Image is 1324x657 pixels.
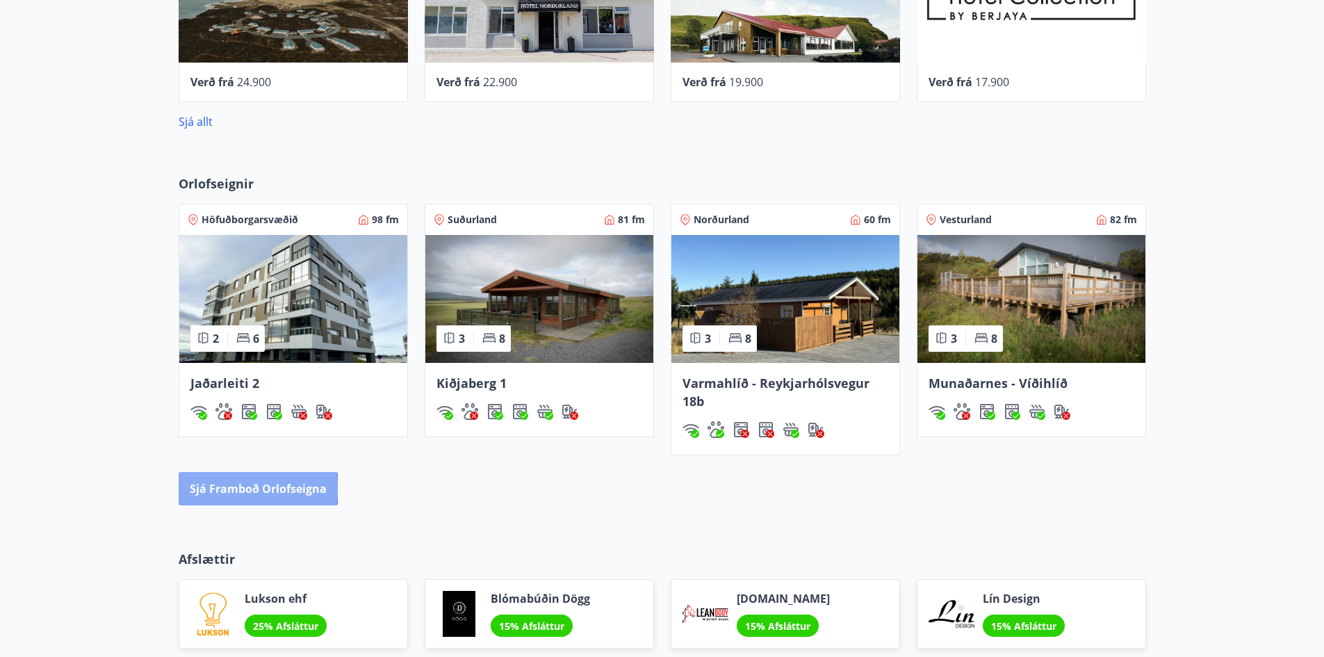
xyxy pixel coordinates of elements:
img: h89QDIuHlAdpqTriuIvuEWkTH976fOgBEOOeu1mi.svg [783,421,799,438]
div: Heitur pottur [537,403,553,420]
img: hddCLTAnxqFUMr1fxmbGG8zWilo2syolR0f9UjPn.svg [512,403,528,420]
img: nH7E6Gw2rvWFb8XaSdRp44dhkQaj4PJkOoRYItBQ.svg [808,421,824,438]
span: Verð frá [683,74,726,90]
span: Jaðarleiti 2 [190,375,259,391]
span: Blómabúðin Dögg [491,591,590,606]
span: 81 fm [618,213,645,227]
span: Kiðjaberg 1 [436,375,507,391]
img: h89QDIuHlAdpqTriuIvuEWkTH976fOgBEOOeu1mi.svg [291,403,307,420]
div: Hleðslustöð fyrir rafbíla [316,403,332,420]
img: Dl16BY4EX9PAW649lg1C3oBuIaAsR6QVDQBO2cTm.svg [979,403,995,420]
div: Þráðlaust net [929,403,945,420]
span: 3 [705,331,711,346]
span: 17.900 [975,74,1009,90]
span: Norðurland [694,213,749,227]
div: Gæludýr [461,403,478,420]
span: Lukson ehf [245,591,327,606]
img: HJRyFFsYp6qjeUYhR4dAD8CaCEsnIFYZ05miwXoh.svg [436,403,453,420]
div: Gæludýr [215,403,232,420]
span: Lín Design [983,591,1065,606]
img: h89QDIuHlAdpqTriuIvuEWkTH976fOgBEOOeu1mi.svg [1029,403,1045,420]
span: Suðurland [448,213,497,227]
button: Sjá framboð orlofseigna [179,472,338,505]
span: 98 fm [372,213,399,227]
span: 22.900 [483,74,517,90]
img: Paella dish [917,235,1145,363]
span: 3 [951,331,957,346]
span: 15% Afsláttur [499,619,564,633]
span: Vesturland [940,213,992,227]
span: [DOMAIN_NAME] [737,591,830,606]
span: Verð frá [929,74,972,90]
span: 8 [499,331,505,346]
img: pxcaIm5dSOV3FS4whs1soiYWTwFQvksT25a9J10C.svg [215,403,232,420]
div: Gæludýr [954,403,970,420]
div: Þráðlaust net [683,421,699,438]
img: hddCLTAnxqFUMr1fxmbGG8zWilo2syolR0f9UjPn.svg [1004,403,1020,420]
span: 3 [459,331,465,346]
img: h89QDIuHlAdpqTriuIvuEWkTH976fOgBEOOeu1mi.svg [537,403,553,420]
div: Hleðslustöð fyrir rafbíla [808,421,824,438]
span: 8 [745,331,751,346]
a: Sjá allt [179,114,213,129]
img: pxcaIm5dSOV3FS4whs1soiYWTwFQvksT25a9J10C.svg [461,403,478,420]
div: Þurrkari [758,421,774,438]
img: nH7E6Gw2rvWFb8XaSdRp44dhkQaj4PJkOoRYItBQ.svg [316,403,332,420]
img: pxcaIm5dSOV3FS4whs1soiYWTwFQvksT25a9J10C.svg [708,421,724,438]
span: 2 [213,331,219,346]
div: Heitur pottur [291,403,307,420]
div: Heitur pottur [1029,403,1045,420]
div: Þurrkari [512,403,528,420]
div: Þurrkari [1004,403,1020,420]
div: Þvottavél [979,403,995,420]
img: HJRyFFsYp6qjeUYhR4dAD8CaCEsnIFYZ05miwXoh.svg [683,421,699,438]
span: Munaðarnes - Víðihlíð [929,375,1068,391]
span: 8 [991,331,997,346]
div: Þráðlaust net [436,403,453,420]
span: 19.900 [729,74,763,90]
img: Dl16BY4EX9PAW649lg1C3oBuIaAsR6QVDQBO2cTm.svg [487,403,503,420]
div: Heitur pottur [783,421,799,438]
span: 15% Afsláttur [991,619,1056,633]
img: HJRyFFsYp6qjeUYhR4dAD8CaCEsnIFYZ05miwXoh.svg [929,403,945,420]
img: Paella dish [179,235,407,363]
img: Paella dish [671,235,899,363]
span: 24.900 [237,74,271,90]
div: Gæludýr [708,421,724,438]
span: Verð frá [190,74,234,90]
img: hddCLTAnxqFUMr1fxmbGG8zWilo2syolR0f9UjPn.svg [758,421,774,438]
div: Hleðslustöð fyrir rafbíla [1054,403,1070,420]
span: 60 fm [864,213,891,227]
img: Dl16BY4EX9PAW649lg1C3oBuIaAsR6QVDQBO2cTm.svg [240,403,257,420]
span: 15% Afsláttur [745,619,810,633]
p: Afslættir [179,550,1146,568]
div: Þvottavél [240,403,257,420]
span: Höfuðborgarsvæðið [202,213,298,227]
img: nH7E6Gw2rvWFb8XaSdRp44dhkQaj4PJkOoRYItBQ.svg [562,403,578,420]
img: hddCLTAnxqFUMr1fxmbGG8zWilo2syolR0f9UjPn.svg [265,403,282,420]
div: Þvottavél [487,403,503,420]
div: Þurrkari [265,403,282,420]
img: pxcaIm5dSOV3FS4whs1soiYWTwFQvksT25a9J10C.svg [954,403,970,420]
img: HJRyFFsYp6qjeUYhR4dAD8CaCEsnIFYZ05miwXoh.svg [190,403,207,420]
span: Verð frá [436,74,480,90]
div: Þvottavél [733,421,749,438]
img: Paella dish [425,235,653,363]
img: nH7E6Gw2rvWFb8XaSdRp44dhkQaj4PJkOoRYItBQ.svg [1054,403,1070,420]
span: 82 fm [1110,213,1137,227]
img: Dl16BY4EX9PAW649lg1C3oBuIaAsR6QVDQBO2cTm.svg [733,421,749,438]
div: Hleðslustöð fyrir rafbíla [562,403,578,420]
span: Orlofseignir [179,175,254,193]
div: Þráðlaust net [190,403,207,420]
span: 25% Afsláttur [253,619,318,633]
span: 6 [253,331,259,346]
span: Varmahlíð - Reykjarhólsvegur 18b [683,375,869,409]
